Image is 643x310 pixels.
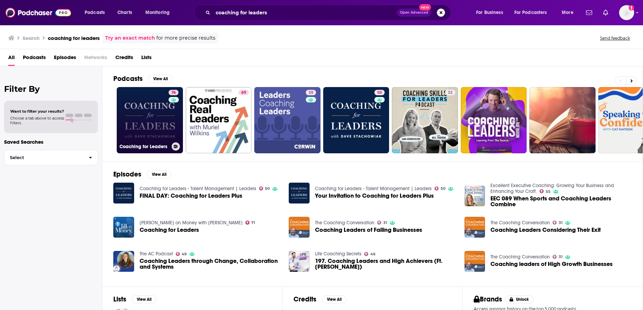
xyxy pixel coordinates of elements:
[471,7,512,18] button: open menu
[419,4,431,11] span: New
[377,89,382,96] span: 50
[10,109,64,114] span: Want to filter your results?
[306,90,316,95] a: 35
[113,251,134,272] img: Coaching Leaders through Change, Collaboration and Systems
[140,220,243,226] a: Jill on Money with Jill Schlesinger
[619,5,634,20] button: Show profile menu
[490,261,613,267] a: Coaching leaders of High Growth Businesses
[169,90,178,95] a: 76
[156,34,215,42] span: for more precise results
[5,6,71,19] a: Podchaser - Follow, Share and Rate Podcasts
[323,87,389,153] a: 50
[383,221,387,224] span: 31
[176,252,187,256] a: 49
[54,52,76,66] a: Episodes
[182,253,187,256] span: 49
[465,251,485,272] img: Coaching leaders of High Growth Businesses
[294,295,316,304] h2: Credits
[105,34,155,42] a: Try an exact match
[397,9,431,17] button: Open AdvancedNew
[113,183,134,203] a: FINAL DAY: Coaching for Leaders Plus
[629,5,634,11] svg: Add a profile image
[370,253,375,256] span: 46
[48,35,100,41] h3: coaching for leaders
[145,8,170,17] span: Monitoring
[265,187,270,190] span: 50
[10,116,64,125] span: Choose a tab above to access filters.
[140,258,281,270] a: Coaching Leaders through Change, Collaboration and Systems
[148,75,173,83] button: View All
[619,5,634,20] span: Logged in as cmand-c
[377,221,387,225] a: 31
[4,84,98,94] h2: Filter By
[80,7,114,18] button: open menu
[315,220,374,226] a: The Coaching Conversation
[113,295,126,304] h2: Lists
[186,87,252,153] a: 69
[141,52,152,66] a: Lists
[315,227,422,233] a: Coaching Leaders of Failing Businesses
[322,295,346,304] button: View All
[251,221,255,224] span: 71
[315,258,456,270] a: 197. Coaching Leaders and High Achievers (Ft. Yamato Yoshioka)
[23,35,40,41] h3: Search
[117,8,132,17] span: Charts
[115,52,133,66] span: Credits
[490,227,601,233] a: Coaching Leaders Considering Their Exit
[85,8,105,17] span: Podcasts
[289,217,310,238] img: Coaching Leaders of Failing Businesses
[490,183,614,194] a: Excellent Executive Coaching: Growing Your Business and Enhancing Your Craft.
[289,251,310,272] img: 197. Coaching Leaders and High Achievers (Ft. Yamato Yoshioka)
[23,52,46,66] a: Podcasts
[598,35,632,41] button: Send feedback
[559,255,562,258] span: 31
[553,221,562,225] a: 31
[474,295,502,304] h2: Brands
[476,8,503,17] span: For Business
[254,87,320,153] a: 35
[505,295,534,304] button: Unlock
[113,217,134,238] a: Coaching for Leaders
[241,89,246,96] span: 69
[465,217,485,238] img: Coaching Leaders Considering Their Exit
[239,90,249,95] a: 69
[113,170,141,179] h2: Episodes
[4,155,83,160] span: Select
[490,220,550,226] a: The Coaching Conversation
[490,196,632,207] a: EEC 089 When Sports and Coaching Leaders Combine
[84,52,107,66] span: Networks
[289,183,310,203] img: Your Invitation to Coaching for Leaders Plus
[490,254,550,260] a: The Coaching Conversation
[8,52,15,66] a: All
[140,227,199,233] a: Coaching for Leaders
[540,189,551,193] a: 55
[113,74,173,83] a: PodcastsView All
[465,186,485,207] img: EEC 089 When Sports and Coaching Leaders Combine
[4,139,98,145] p: Saved Searches
[315,258,456,270] span: 197. Coaching Leaders and High Achievers (Ft. [PERSON_NAME])
[171,89,176,96] span: 76
[309,89,313,96] span: 35
[141,7,178,18] button: open menu
[315,193,434,199] a: Your Invitation to Coaching for Leaders Plus
[441,187,445,190] span: 50
[117,87,183,153] a: 76Coaching for Leaders
[546,190,551,193] span: 55
[245,221,255,225] a: 71
[315,186,432,192] a: Coaching for Leaders - Talent Management | Leaders
[562,8,573,17] span: More
[113,295,156,304] a: ListsView All
[514,8,547,17] span: For Podcasters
